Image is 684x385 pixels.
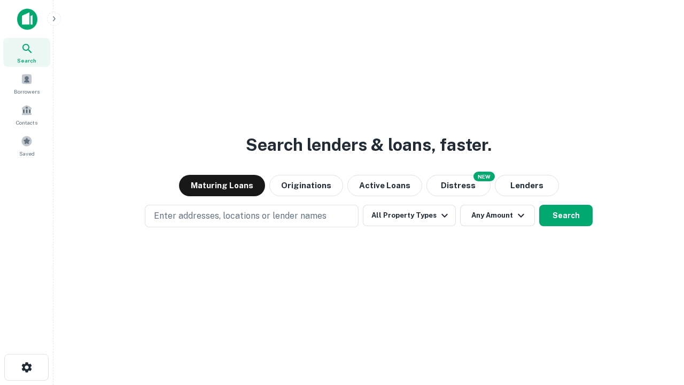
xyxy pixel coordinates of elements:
[3,100,50,129] a: Contacts
[3,131,50,160] a: Saved
[473,172,495,181] div: NEW
[631,299,684,351] iframe: Chat Widget
[145,205,359,227] button: Enter addresses, locations or lender names
[17,9,37,30] img: capitalize-icon.png
[19,149,35,158] span: Saved
[17,56,36,65] span: Search
[269,175,343,196] button: Originations
[347,175,422,196] button: Active Loans
[426,175,491,196] button: Search distressed loans with lien and other non-mortgage details.
[363,205,456,226] button: All Property Types
[246,132,492,158] h3: Search lenders & loans, faster.
[539,205,593,226] button: Search
[495,175,559,196] button: Lenders
[3,38,50,67] a: Search
[3,69,50,98] a: Borrowers
[154,210,327,222] p: Enter addresses, locations or lender names
[460,205,535,226] button: Any Amount
[14,87,40,96] span: Borrowers
[179,175,265,196] button: Maturing Loans
[16,118,37,127] span: Contacts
